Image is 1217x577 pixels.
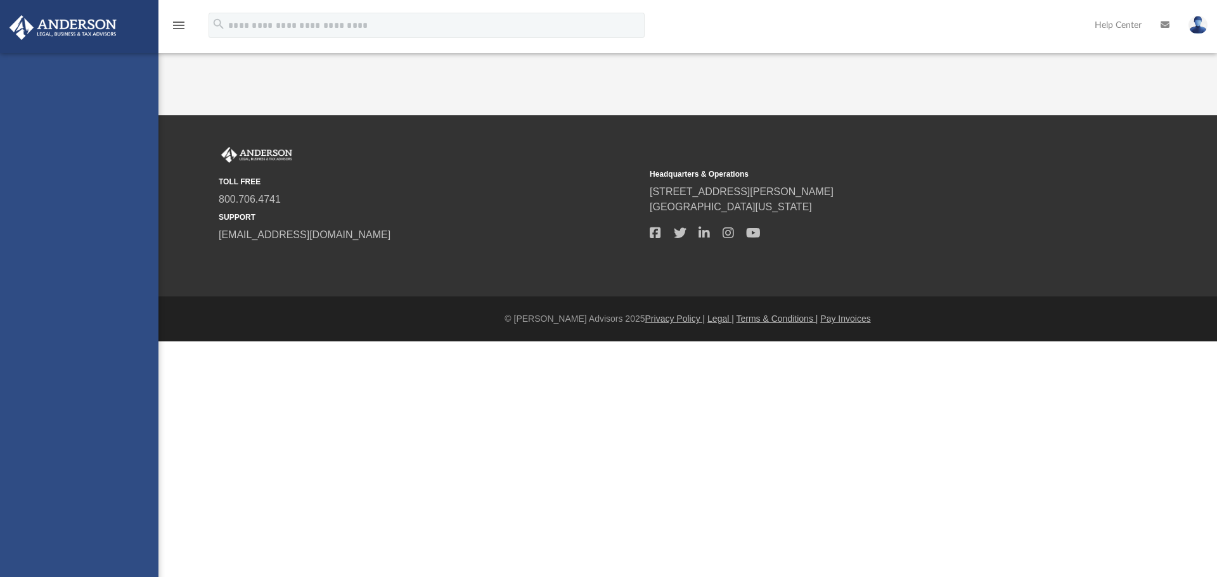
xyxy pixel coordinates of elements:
a: Pay Invoices [820,314,870,324]
small: Headquarters & Operations [650,168,1072,180]
a: 800.706.4741 [219,194,281,205]
div: © [PERSON_NAME] Advisors 2025 [158,312,1217,326]
img: Anderson Advisors Platinum Portal [219,147,295,163]
a: Terms & Conditions | [737,314,818,324]
small: TOLL FREE [219,176,641,187]
a: Legal | [707,314,734,324]
a: [EMAIL_ADDRESS][DOMAIN_NAME] [219,229,390,240]
a: menu [171,24,186,33]
a: [STREET_ADDRESS][PERSON_NAME] [650,186,834,197]
a: [GEOGRAPHIC_DATA][US_STATE] [650,201,812,212]
img: Anderson Advisors Platinum Portal [6,15,120,40]
small: SUPPORT [219,212,641,223]
i: search [212,17,226,31]
img: User Pic [1188,16,1207,34]
i: menu [171,18,186,33]
a: Privacy Policy | [645,314,705,324]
